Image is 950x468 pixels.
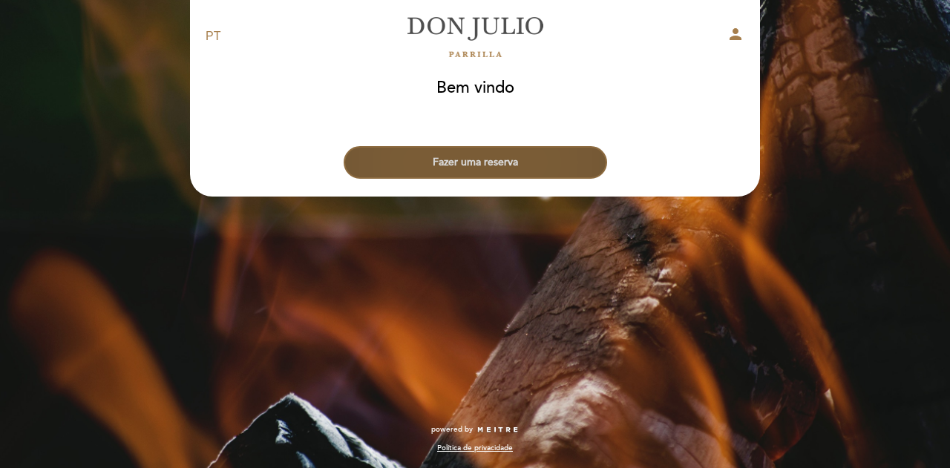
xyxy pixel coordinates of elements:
[436,79,514,97] h1: Bem vindo
[727,25,744,48] button: person
[382,16,568,57] a: [PERSON_NAME]
[437,443,513,453] a: Política de privacidade
[431,424,519,435] a: powered by
[431,424,473,435] span: powered by
[344,146,607,179] button: Fazer uma reserva
[727,25,744,43] i: person
[476,426,519,434] img: MEITRE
